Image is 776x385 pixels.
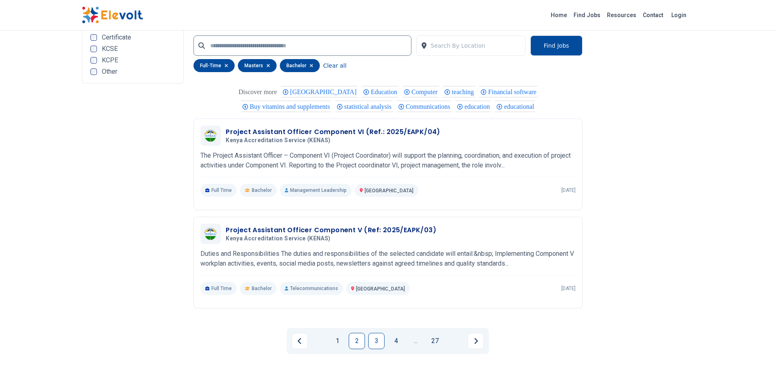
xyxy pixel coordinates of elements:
div: Education [362,86,398,97]
span: Certificate [102,34,131,41]
button: Clear all [323,59,346,72]
span: Education [371,88,400,95]
span: statistical analysis [344,103,394,110]
iframe: Advertisement [592,84,695,328]
img: Kenya Accreditation Service (KENAS) [202,227,219,240]
h3: Project Assistant Officer Component VI (Ref.: 2025/EAPK/04) [226,127,440,137]
div: Computer [402,86,439,97]
div: statistical analysis [335,101,393,112]
input: KCPE [90,57,97,64]
button: Find Jobs [530,35,583,56]
img: Kenya Accreditation Service (KENAS) [202,129,219,142]
a: Page 27 [427,333,443,349]
p: Duties and Responsibilities The duties and responsibilities of the selected candidate will entail... [200,249,576,268]
span: [GEOGRAPHIC_DATA] [356,286,405,292]
ul: Pagination [292,333,484,349]
div: educational [495,101,535,112]
p: [DATE] [561,285,576,292]
a: Next page [468,333,484,349]
div: bachelor [280,59,320,72]
div: masters [238,59,277,72]
a: Page 3 [368,333,385,349]
span: [GEOGRAPHIC_DATA] [365,188,413,194]
h3: Project Assistant Officer Component V (Ref: 2025/EAPK/03) [226,225,436,235]
p: The Project Assistant Officer – Component VI (Project Coordinator) will support the planning, coo... [200,151,576,170]
a: Kenya Accreditation Service (KENAS)Project Assistant Officer Component V (Ref: 2025/EAPK/03)Kenya... [200,224,576,295]
a: Find Jobs [570,9,604,22]
div: education [455,101,491,112]
a: Login [666,7,691,23]
iframe: Advertisement [82,90,184,334]
a: Home [547,9,570,22]
span: teaching [452,88,476,95]
p: Telecommunications [280,282,343,295]
span: Kenya Accreditation Service (KENAS) [226,235,330,242]
input: Certificate [90,34,97,41]
iframe: Chat Widget [735,346,776,385]
p: Full Time [200,184,237,197]
p: Full Time [200,282,237,295]
div: Buy vitamins and supplements [241,101,331,112]
span: Kenya Accreditation Service (KENAS) [226,137,330,144]
div: full-time [193,59,235,72]
a: Page 4 [388,333,404,349]
p: Management Leadership [280,184,352,197]
span: educational [504,103,536,110]
span: Computer [411,88,440,95]
div: Aga Khan University [281,86,358,97]
span: [GEOGRAPHIC_DATA] [290,88,359,95]
a: Previous page [292,333,308,349]
div: Communications [397,101,451,112]
a: Page 2 is your current page [349,333,365,349]
a: Page 1 [329,333,345,349]
span: education [464,103,492,110]
div: teaching [443,86,475,97]
span: KCPE [102,57,118,64]
span: Communications [406,103,453,110]
input: Other [90,68,97,75]
span: Bachelor [252,187,272,194]
a: Resources [604,9,640,22]
input: KCSE [90,46,97,52]
span: KCSE [102,46,118,52]
span: Bachelor [252,285,272,292]
a: Kenya Accreditation Service (KENAS)Project Assistant Officer Component VI (Ref.: 2025/EAPK/04)Ken... [200,125,576,197]
p: [DATE] [561,187,576,194]
span: Buy vitamins and supplements [250,103,332,110]
a: Jump forward [407,333,424,349]
div: These are topics related to the article that might interest you [238,86,277,98]
a: Contact [640,9,666,22]
div: Financial software [479,86,538,97]
span: Financial software [488,88,539,95]
span: Other [102,68,117,75]
img: Elevolt [82,7,143,24]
